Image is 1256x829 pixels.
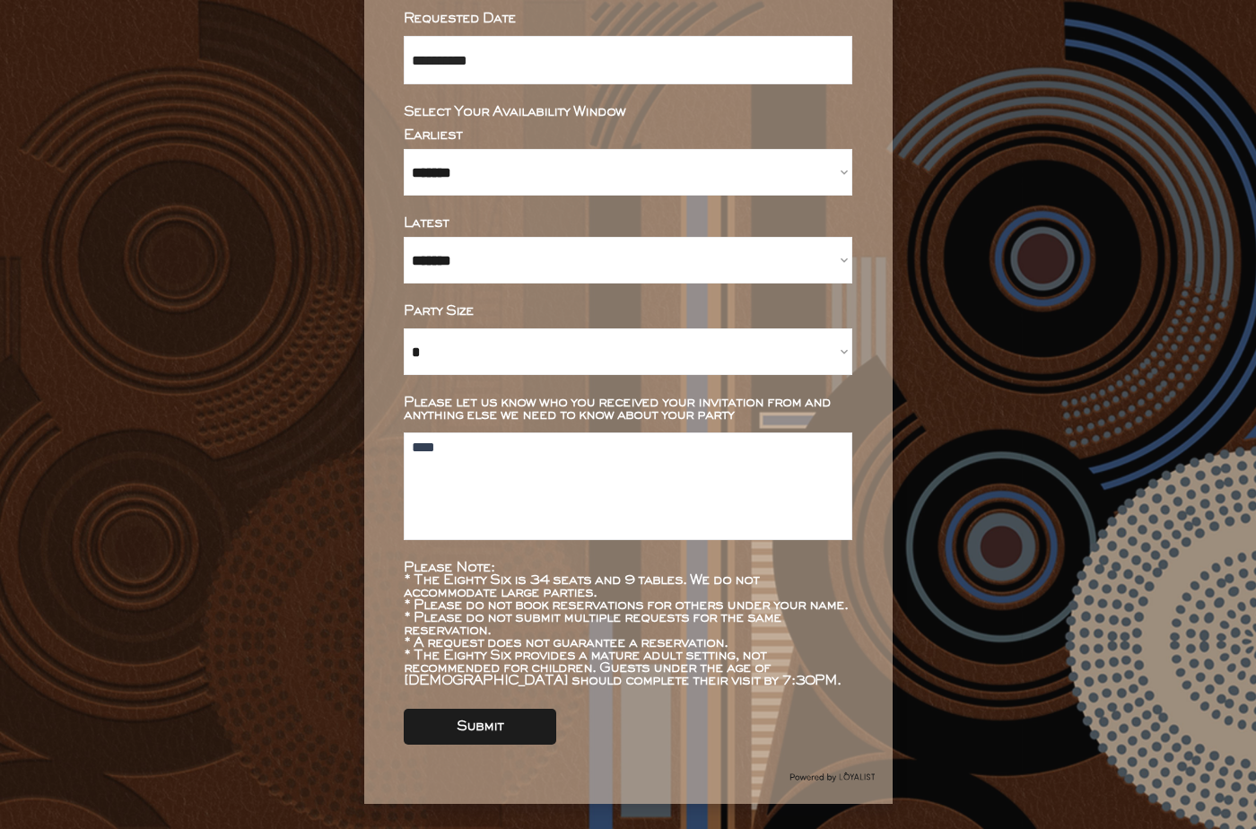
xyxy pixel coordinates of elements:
[789,768,875,786] img: Group%2048096278.svg
[457,720,503,733] div: Submit
[404,106,852,118] div: Select Your Availability Window
[404,305,852,318] div: Party Size
[404,562,852,687] div: Please Note: * The Eighty Six is 34 seats and 9 tables. We do not accommodate large parties. * Pl...
[404,13,852,25] div: Requested Date
[404,129,852,142] div: Earliest
[404,397,852,422] div: Please let us know who you received your invitation from and anything else we need to know about ...
[404,217,852,230] div: Latest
